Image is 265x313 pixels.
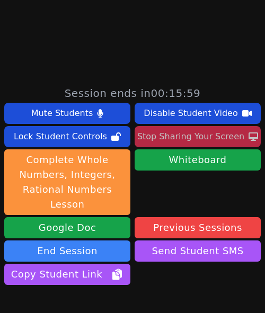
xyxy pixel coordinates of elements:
[4,103,130,124] button: Mute Students
[4,149,130,215] button: Complete Whole Numbers, Integers, Rational Numbers Lesson
[11,267,123,282] span: Copy Student Link
[4,217,130,238] a: Google Doc
[135,240,261,262] button: Send Student SMS
[65,86,201,101] span: Session ends in
[135,149,261,171] button: Whiteboard
[137,128,244,145] div: Stop Sharing Your Screen
[151,87,201,100] time: 00:15:59
[4,126,130,147] button: Lock Student Controls
[135,126,261,147] button: Stop Sharing Your Screen
[14,128,107,145] div: Lock Student Controls
[144,105,237,122] div: Disable Student Video
[4,240,130,262] button: End Session
[135,217,261,238] a: Previous Sessions
[135,103,261,124] button: Disable Student Video
[4,264,130,285] button: Copy Student Link
[31,105,93,122] div: Mute Students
